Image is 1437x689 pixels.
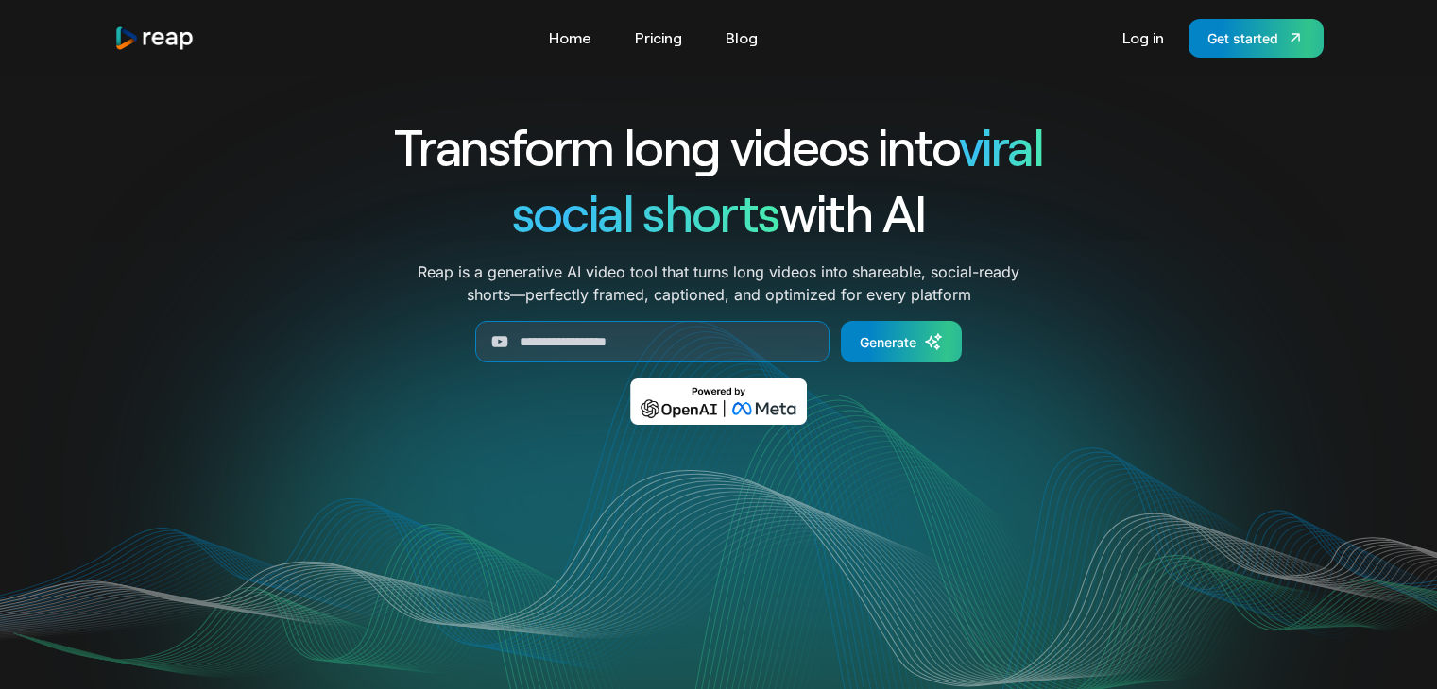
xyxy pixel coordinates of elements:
a: Home [539,23,601,53]
a: Get started [1189,19,1324,58]
a: home [114,25,196,51]
a: Blog [716,23,767,53]
h1: with AI [326,179,1112,245]
div: Get started [1207,28,1278,48]
a: Pricing [625,23,692,53]
a: Log in [1113,23,1173,53]
div: Generate [860,332,916,352]
span: social shorts [512,181,779,243]
h1: Transform long videos into [326,113,1112,179]
form: Generate Form [326,321,1112,362]
a: Generate [841,321,962,362]
span: viral [959,115,1043,176]
p: Reap is a generative AI video tool that turns long videos into shareable, social-ready shorts—per... [418,260,1019,306]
